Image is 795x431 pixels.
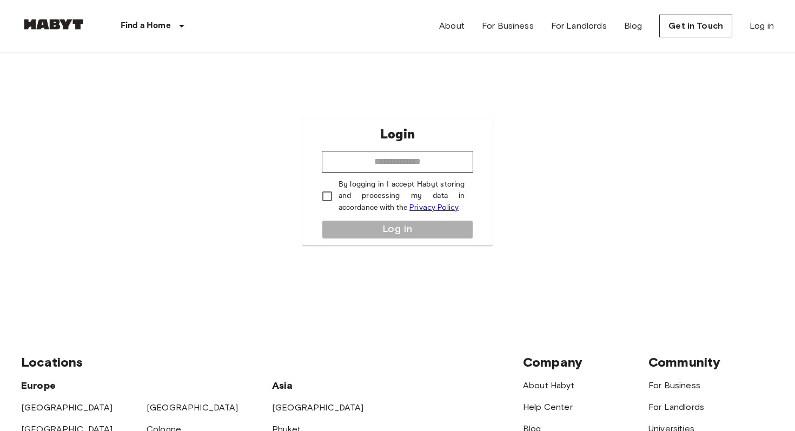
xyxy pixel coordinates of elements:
[147,402,239,413] a: [GEOGRAPHIC_DATA]
[523,380,574,390] a: About Habyt
[523,402,573,412] a: Help Center
[648,402,704,412] a: For Landlords
[750,19,774,32] a: Log in
[339,179,465,214] p: By logging in I accept Habyt storing and processing my data in accordance with the
[551,19,607,32] a: For Landlords
[21,402,113,413] a: [GEOGRAPHIC_DATA]
[21,354,83,370] span: Locations
[21,19,86,30] img: Habyt
[648,380,700,390] a: For Business
[409,203,459,212] a: Privacy Policy
[659,15,732,37] a: Get in Touch
[648,354,720,370] span: Community
[272,380,293,392] span: Asia
[21,380,56,392] span: Europe
[523,354,582,370] span: Company
[482,19,534,32] a: For Business
[121,19,171,32] p: Find a Home
[380,125,415,144] p: Login
[272,402,364,413] a: [GEOGRAPHIC_DATA]
[624,19,642,32] a: Blog
[439,19,465,32] a: About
